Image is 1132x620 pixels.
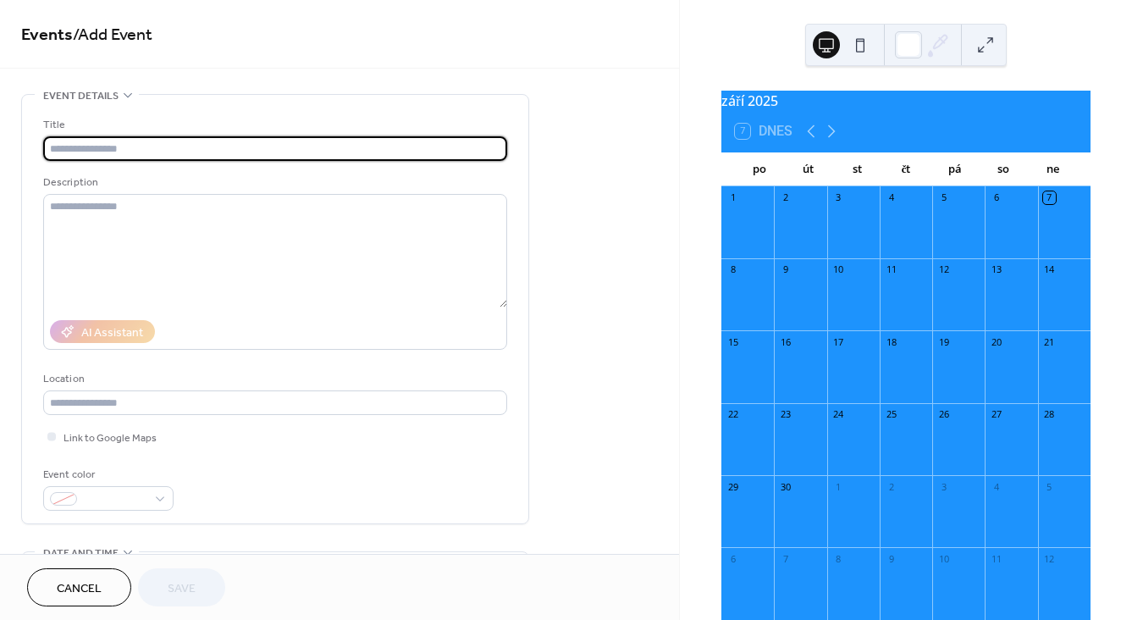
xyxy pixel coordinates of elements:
[937,263,950,276] div: 12
[1028,152,1077,186] div: ne
[43,87,119,105] span: Event details
[726,263,739,276] div: 8
[1043,191,1056,204] div: 7
[726,335,739,348] div: 15
[73,19,152,52] span: / Add Event
[937,191,950,204] div: 5
[779,408,792,421] div: 23
[885,480,897,493] div: 2
[930,152,980,186] div: pá
[885,191,897,204] div: 4
[980,152,1029,186] div: so
[990,263,1002,276] div: 13
[57,580,102,598] span: Cancel
[43,466,170,484] div: Event color
[1043,335,1056,348] div: 21
[990,335,1002,348] div: 20
[990,480,1002,493] div: 4
[726,408,739,421] div: 22
[1043,552,1056,565] div: 12
[43,174,504,191] div: Description
[832,480,845,493] div: 1
[833,152,882,186] div: st
[832,408,845,421] div: 24
[937,408,950,421] div: 26
[885,552,897,565] div: 9
[726,552,739,565] div: 6
[21,19,73,52] a: Events
[937,552,950,565] div: 10
[726,191,739,204] div: 1
[990,408,1002,421] div: 27
[1043,480,1056,493] div: 5
[1043,263,1056,276] div: 14
[885,335,897,348] div: 18
[779,191,792,204] div: 2
[832,552,845,565] div: 8
[990,191,1002,204] div: 6
[937,480,950,493] div: 3
[43,370,504,388] div: Location
[832,263,845,276] div: 10
[832,335,845,348] div: 17
[832,191,845,204] div: 3
[43,545,119,562] span: Date and time
[735,152,784,186] div: po
[43,116,504,134] div: Title
[990,552,1002,565] div: 11
[27,568,131,606] button: Cancel
[885,263,897,276] div: 11
[937,335,950,348] div: 19
[779,480,792,493] div: 30
[779,335,792,348] div: 16
[721,91,1091,111] div: září 2025
[779,552,792,565] div: 7
[1043,408,1056,421] div: 28
[64,429,157,447] span: Link to Google Maps
[784,152,833,186] div: út
[881,152,930,186] div: čt
[885,408,897,421] div: 25
[779,263,792,276] div: 9
[726,480,739,493] div: 29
